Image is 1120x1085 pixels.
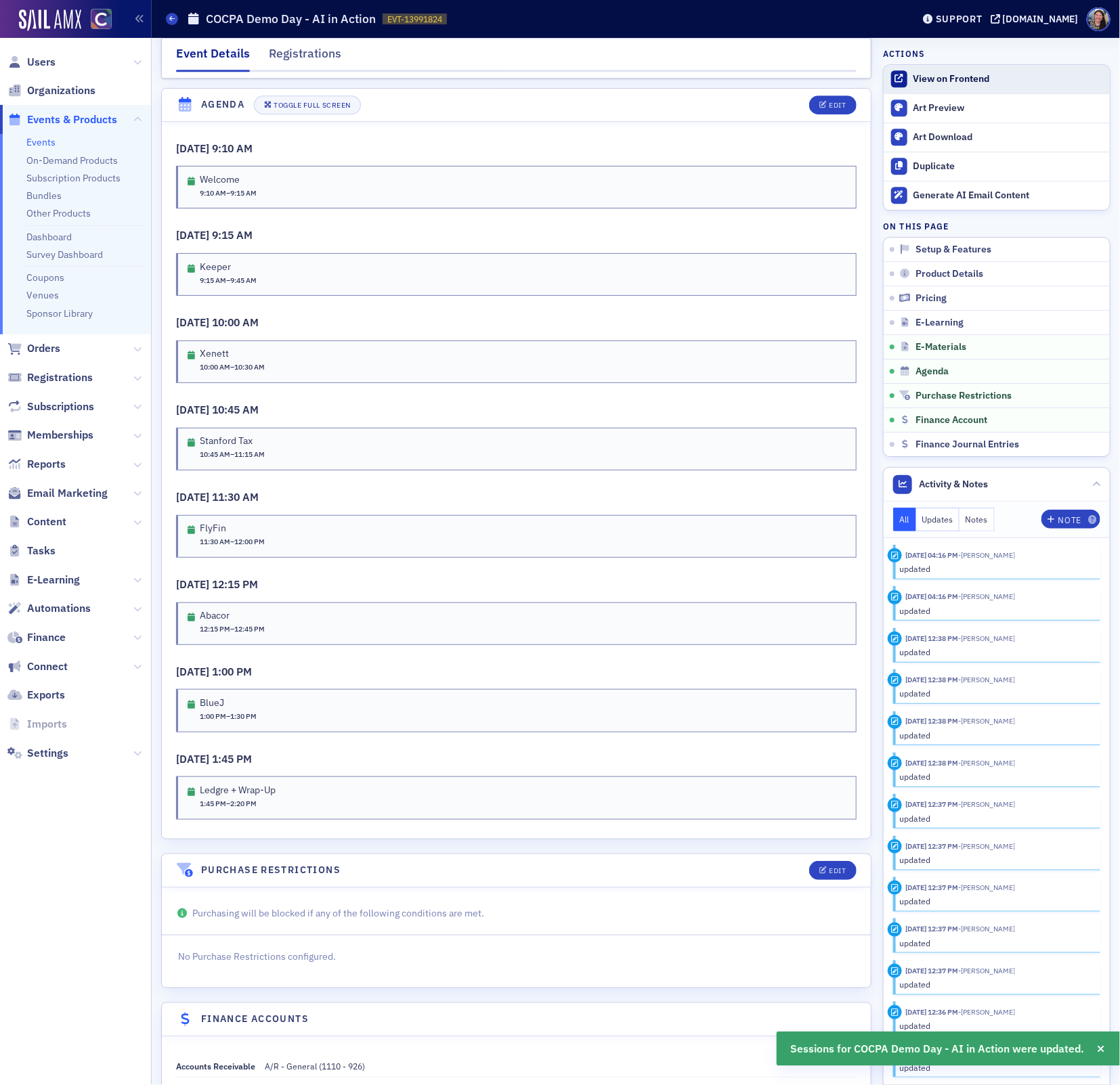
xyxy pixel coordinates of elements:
[7,457,66,472] a: Reports
[265,1060,365,1072] div: A/R - General (1110 - 926)
[916,341,966,353] span: E-Materials
[26,136,56,148] a: Events
[958,550,1015,560] span: Tiffany Carson
[27,601,91,616] span: Automations
[7,428,93,443] a: Memberships
[212,490,259,504] span: 11:30 AM
[27,83,95,98] span: Organizations
[200,610,265,622] div: Abacor
[200,711,226,721] time: 1:00 PM
[920,477,989,491] span: Activity & Notes
[230,711,257,721] time: 1:30 PM
[913,73,1103,85] div: View on Frontend
[888,881,902,895] div: Update
[179,950,855,964] p: No Purchase Restrictions configured.
[200,275,257,286] span: –
[7,399,94,414] a: Subscriptions
[212,141,253,155] span: 9:10 AM
[916,292,947,305] span: Pricing
[905,799,958,809] time: 9/11/2025 12:37 PM
[230,275,257,285] time: 9:45 AM
[26,289,59,301] a: Venues
[958,675,1015,684] span: Lauren Standiford
[234,537,265,546] time: 12:00 PM
[905,550,958,560] time: 9/18/2025 04:16 PM
[200,523,265,535] div: FlyFin
[900,604,1092,617] div: updated
[26,248,103,261] a: Survey Dashboard
[234,449,265,459] time: 11:15 AM
[958,634,1015,643] span: Lauren Standiford
[26,207,91,219] a: Other Products
[958,1007,1015,1017] span: Lauren Standiford
[936,13,983,25] div: Support
[234,624,265,634] time: 12:45 PM
[888,798,902,812] div: Update
[905,716,958,726] time: 9/11/2025 12:38 PM
[212,665,252,678] span: 1:00 PM
[7,544,56,558] a: Tasks
[269,45,341,70] div: Registrations
[884,65,1110,93] a: View on Frontend
[254,95,361,114] button: Toggle Full Screen
[27,688,65,703] span: Exports
[829,102,846,109] div: Edit
[7,601,91,616] a: Automations
[900,562,1092,575] div: updated
[888,715,902,729] div: Update
[27,370,93,385] span: Registrations
[913,190,1103,202] div: Generate AI Email Content
[958,841,1015,851] span: Lauren Standiford
[176,490,212,504] span: [DATE]
[916,439,1019,451] span: Finance Journal Entries
[809,861,856,880] button: Edit
[27,573,80,588] span: E-Learning
[212,228,253,242] span: 9:15 AM
[200,449,265,460] span: –
[913,102,1103,114] div: Art Preview
[201,863,341,877] h4: Purchase Restrictions
[7,514,66,529] a: Content
[27,514,66,529] span: Content
[200,624,265,635] span: –
[900,854,1092,866] div: updated
[7,688,65,703] a: Exports
[888,1005,902,1019] div: Update
[212,577,258,591] span: 12:15 PM
[176,45,250,72] div: Event Details
[176,1061,255,1071] span: Accounts Receivable
[905,758,958,768] time: 9/11/2025 12:38 PM
[27,659,68,674] span: Connect
[900,1061,1092,1073] div: updated
[905,592,958,601] time: 9/18/2025 04:16 PM
[26,154,118,167] a: On-Demand Products
[900,978,1092,990] div: updated
[176,315,212,329] span: [DATE]
[200,348,265,360] div: Xenett
[176,665,212,678] span: [DATE]
[26,172,121,184] a: Subscription Products
[916,508,960,531] button: Updates
[7,717,67,732] a: Imports
[176,403,212,416] span: [DATE]
[7,83,95,98] a: Organizations
[900,937,1092,949] div: updated
[176,906,857,921] p: Purchasing will be blocked if any of the following conditions are met.
[958,799,1015,809] span: Lauren Standiford
[916,268,983,280] span: Product Details
[791,1041,1085,1057] span: Sessions for COCPA Demo Day - AI in Action were updated.
[916,244,991,256] span: Setup & Features
[913,131,1103,143] div: Art Download
[200,174,257,186] div: Welcome
[26,190,62,202] a: Bundles
[1041,510,1100,529] button: Note
[200,624,230,634] time: 12:15 PM
[888,548,902,562] div: Update
[19,9,81,31] a: SailAMX
[888,756,902,770] div: Update
[200,784,276,797] div: Ledgre + Wrap-Up
[958,924,1015,933] span: Lauren Standiford
[7,486,108,501] a: Email Marketing
[1058,516,1081,524] div: Note
[27,486,108,501] span: Email Marketing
